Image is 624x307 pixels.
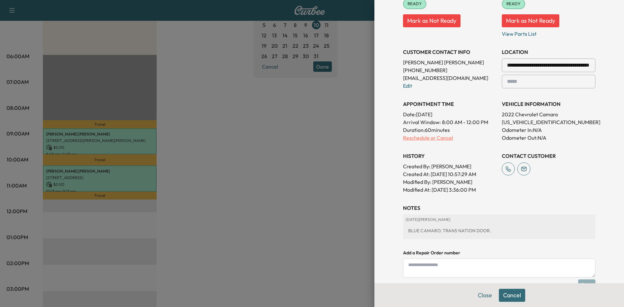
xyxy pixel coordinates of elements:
p: [EMAIL_ADDRESS][DOMAIN_NAME] [403,74,497,82]
p: Date: [DATE] [403,110,497,118]
p: [PHONE_NUMBER] [403,66,497,74]
p: [DATE] | [PERSON_NAME] [406,217,593,222]
p: [US_VEHICLE_IDENTIFICATION_NUMBER] [502,118,595,126]
h3: CONTACT CUSTOMER [502,152,595,160]
h3: History [403,152,497,160]
div: BLUE CAMARO. TRANS NATION DOOR. [406,225,593,237]
span: READY [404,1,426,7]
button: Cancel [499,289,525,302]
p: Arrival Window: [403,118,497,126]
span: 8:00 AM - 12:00 PM [442,118,488,126]
p: Duration: 60 minutes [403,126,497,134]
p: Modified By : [PERSON_NAME] [403,178,497,186]
p: Reschedule or Cancel [403,134,497,142]
p: Odometer Out: N/A [502,134,595,142]
p: 2022 Chevrolet Camaro [502,110,595,118]
h3: NOTES [403,204,595,212]
h3: VEHICLE INFORMATION [502,100,595,108]
button: Close [474,289,496,302]
p: Odometer In: N/A [502,126,595,134]
button: Mark as Not Ready [403,14,461,27]
p: Created At : [DATE] 10:57:29 AM [403,170,497,178]
p: View Parts List [502,27,595,38]
span: READY [502,1,525,7]
p: [PERSON_NAME] [PERSON_NAME] [403,58,497,66]
h3: CUSTOMER CONTACT INFO [403,48,497,56]
button: Mark as Not Ready [502,14,559,27]
a: Edit [403,83,412,89]
p: Created By : [PERSON_NAME] [403,162,497,170]
h3: LOCATION [502,48,595,56]
h4: Add a Repair Order number [403,249,595,256]
h3: APPOINTMENT TIME [403,100,497,108]
p: Modified At : [DATE] 3:36:00 PM [403,186,497,194]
